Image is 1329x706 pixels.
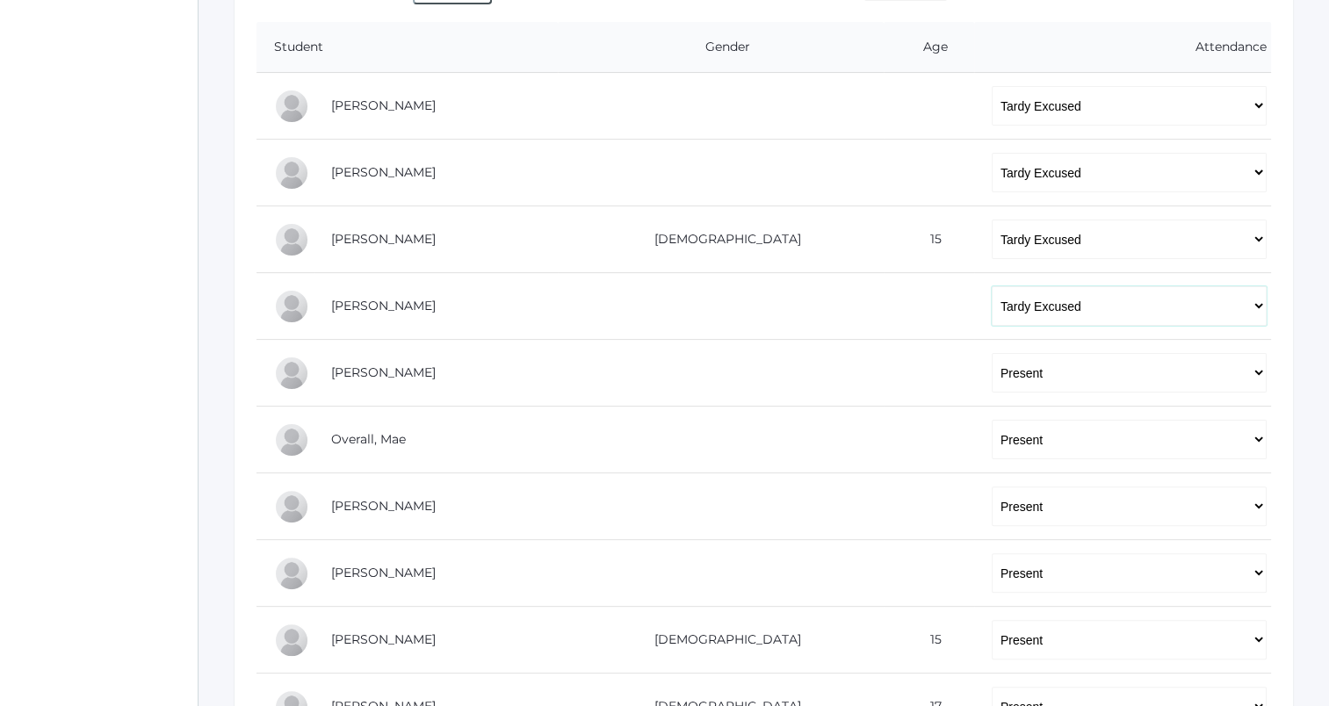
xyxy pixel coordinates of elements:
a: Overall, Mae [331,431,406,447]
td: [DEMOGRAPHIC_DATA] [558,206,884,273]
th: Student [256,22,558,73]
th: Attendance [974,22,1271,73]
div: Wyatt Hill [274,155,309,191]
a: [PERSON_NAME] [331,498,436,514]
div: Ryan Lawler [274,222,309,257]
a: [PERSON_NAME] [331,364,436,380]
th: Gender [558,22,884,73]
div: Gretchen Renz [274,556,309,591]
td: 15 [884,206,973,273]
div: Haylie Slawson [274,623,309,658]
a: [PERSON_NAME] [331,231,436,247]
div: Sophia Pindel [274,489,309,524]
a: [PERSON_NAME] [331,164,436,180]
th: Age [884,22,973,73]
div: Mae Overall [274,422,309,457]
div: Wylie Myers [274,289,309,324]
div: Natalia Nichols [274,356,309,391]
a: [PERSON_NAME] [331,298,436,313]
td: [DEMOGRAPHIC_DATA] [558,607,884,674]
a: [PERSON_NAME] [331,97,436,113]
a: [PERSON_NAME] [331,631,436,647]
div: Reese Carr [274,89,309,124]
a: [PERSON_NAME] [331,565,436,580]
td: 15 [884,607,973,674]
